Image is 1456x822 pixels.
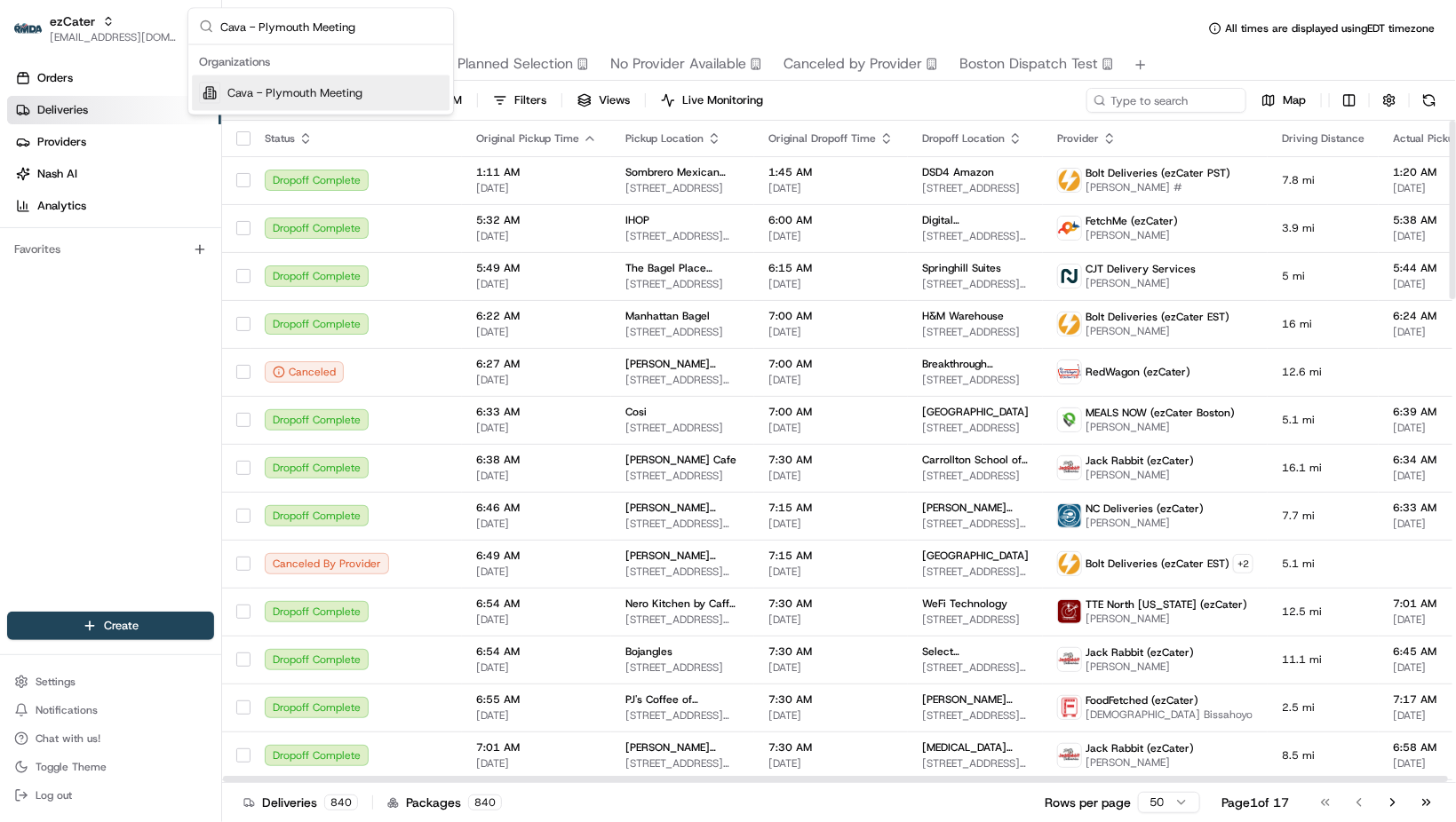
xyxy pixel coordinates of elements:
[1282,221,1365,235] span: 3.9 mi
[625,660,740,675] span: [STREET_ADDRESS]
[1086,214,1178,228] span: FetchMe (ezCater)
[476,405,597,419] span: 6:33 AM
[7,755,214,779] button: Toggle Theme
[476,277,597,291] span: [DATE]
[625,740,740,755] span: [PERSON_NAME] American Food Co.
[168,257,285,275] span: API Documentation
[625,131,704,146] span: Pickup Location
[485,88,554,113] button: Filters
[922,131,1005,146] span: Dropoff Location
[922,165,994,179] span: DSD4 Amazon
[476,756,597,771] span: [DATE]
[220,9,442,44] input: Search...
[768,740,894,755] span: 7:30 AM
[625,181,740,195] span: [STREET_ADDRESS]
[768,309,894,323] span: 7:00 AM
[682,92,763,108] span: Live Monitoring
[37,198,86,214] span: Analytics
[514,92,546,108] span: Filters
[1282,413,1365,427] span: 5.1 mi
[1086,88,1246,113] input: Type to search
[476,517,597,531] span: [DATE]
[1086,276,1196,290] span: [PERSON_NAME]
[768,613,894,627] span: [DATE]
[1086,502,1204,516] span: NC Deliveries (ezCater)
[143,250,292,282] a: 💻API Documentation
[922,740,1029,755] span: [MEDICAL_DATA] Care Centers of [PERSON_NAME][GEOGRAPHIC_DATA]
[265,361,344,383] button: Canceled
[768,229,894,243] span: [DATE]
[768,644,894,659] span: 7:30 AM
[476,565,597,579] span: [DATE]
[922,309,1004,323] span: H&M Warehouse
[476,165,597,179] span: 1:11 AM
[476,261,597,275] span: 5:49 AM
[768,357,894,371] span: 7:00 AM
[922,357,1029,371] span: Breakthrough Southeast
[1282,605,1365,619] span: 12.5 mi
[625,613,740,627] span: [STREET_ADDRESS][PERSON_NAME]
[768,181,894,195] span: [DATE]
[922,229,1029,243] span: [STREET_ADDRESS][PERSON_NAME][US_STATE]
[768,517,894,531] span: [DATE]
[768,373,894,387] span: [DATE]
[1417,88,1442,113] button: Refresh
[1058,265,1081,288] img: nash.svg
[922,421,1029,435] span: [STREET_ADDRESS]
[1058,600,1081,623] img: tte_north_alabama.png
[625,453,736,467] span: [PERSON_NAME] Cafe
[768,165,894,179] span: 1:45 AM
[37,102,88,118] span: Deliveries
[922,549,1029,563] span: [GEOGRAPHIC_DATA]
[1086,262,1196,276] span: CJT Delivery Services
[36,731,100,746] span: Chat with us!
[476,708,597,723] span: [DATE]
[1058,648,1081,671] img: jack_rabbit_logo.png
[610,53,746,75] span: No Provider Available
[50,30,177,44] button: [EMAIL_ADDRESS][DOMAIN_NAME]
[625,325,740,339] span: [STREET_ADDRESS]
[625,692,740,707] span: PJ's Coffee of [GEOGRAPHIC_DATA]
[768,213,894,227] span: 6:00 AM
[922,756,1029,771] span: [STREET_ADDRESS][PERSON_NAME]
[625,644,672,659] span: Bojangles
[768,131,876,146] span: Original Dropoff Time
[1253,88,1314,113] button: Map
[36,675,76,689] span: Settings
[625,261,740,275] span: The Bagel Place Caterers
[265,131,295,146] span: Status
[14,23,43,35] img: ezCater
[1058,696,1081,719] img: FoodFetched.jpg
[768,421,894,435] span: [DATE]
[1086,645,1194,660] span: Jack Rabbit (ezCater)
[922,277,1029,291] span: [STREET_ADDRESS][PERSON_NAME]
[476,309,597,323] span: 6:22 AM
[625,517,740,531] span: [STREET_ADDRESS][PERSON_NAME]
[476,740,597,755] span: 7:01 AM
[188,45,453,115] div: Suggestions
[1282,131,1365,146] span: Driving Distance
[1282,173,1365,187] span: 7.8 mi
[768,660,894,675] span: [DATE]
[476,549,597,563] span: 6:49 AM
[37,166,77,182] span: Nash AI
[7,7,184,50] button: ezCaterezCater[EMAIL_ADDRESS][DOMAIN_NAME]
[36,257,136,275] span: Knowledge Base
[37,70,73,86] span: Orders
[1282,269,1365,283] span: 5 mi
[599,92,630,108] span: Views
[7,235,214,264] div: Favorites
[768,565,894,579] span: [DATE]
[922,373,1029,387] span: [STREET_ADDRESS]
[1086,324,1229,338] span: [PERSON_NAME]
[60,187,225,202] div: We're available if you need us!
[476,325,597,339] span: [DATE]
[227,85,362,101] span: Cava - Plymouth Meeting
[569,88,638,113] button: Views
[1221,794,1289,811] div: Page 1 of 17
[18,18,53,53] img: Nash
[1058,744,1081,767] img: jack_rabbit_logo.png
[7,192,221,220] a: Analytics
[922,261,1001,275] span: Springhill Suites
[1086,707,1253,722] span: [DEMOGRAPHIC_DATA] Bissahoyo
